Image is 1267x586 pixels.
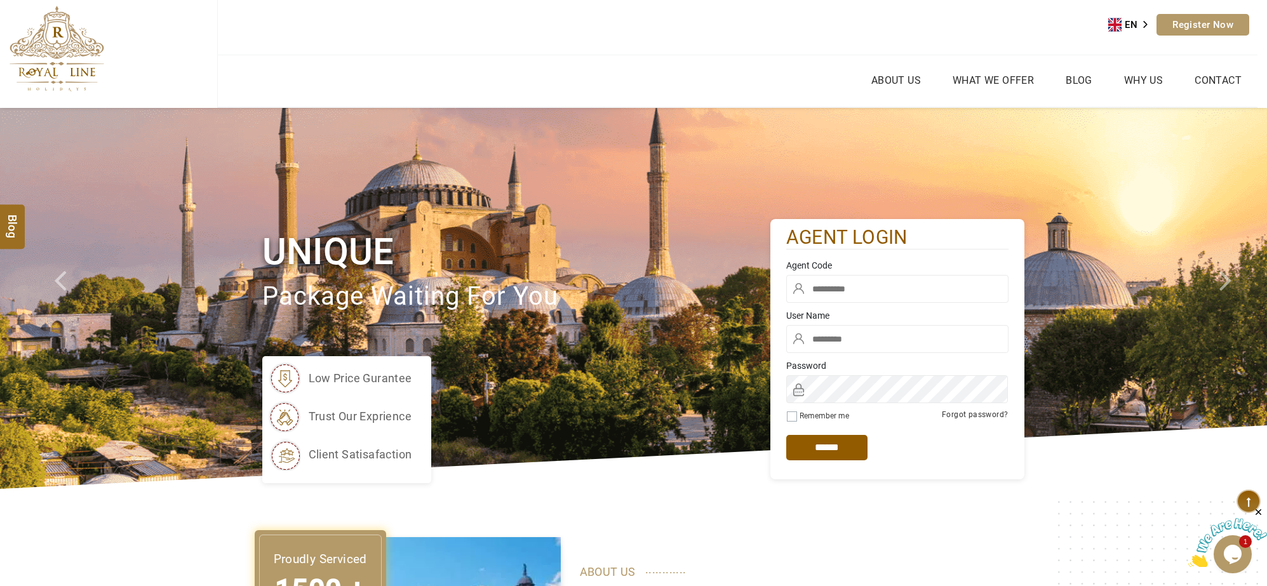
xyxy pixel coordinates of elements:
span: ............ [645,560,687,579]
a: What we Offer [949,71,1037,90]
a: About Us [868,71,924,90]
li: client satisafaction [269,439,412,470]
label: Remember me [800,411,849,420]
p: ABOUT US [580,563,1005,582]
div: Language [1108,15,1156,34]
h1: Unique [262,228,770,276]
a: Why Us [1121,71,1166,90]
img: The Royal Line Holidays [10,6,104,91]
label: Password [786,359,1009,372]
label: Agent Code [786,259,1009,272]
p: package waiting for you [262,276,770,318]
a: Contact [1191,71,1245,90]
aside: Language selected: English [1108,15,1156,34]
label: User Name [786,309,1009,322]
a: Register Now [1156,14,1249,36]
a: Blog [1063,71,1096,90]
li: trust our exprience [269,401,412,432]
iframe: chat widget [1188,507,1267,567]
a: EN [1108,15,1156,34]
a: Forgot password? [942,410,1008,419]
a: Check next prev [38,108,102,489]
h2: agent login [786,225,1009,250]
span: Blog [4,215,21,225]
li: low price gurantee [269,363,412,394]
a: Check next image [1203,108,1267,489]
